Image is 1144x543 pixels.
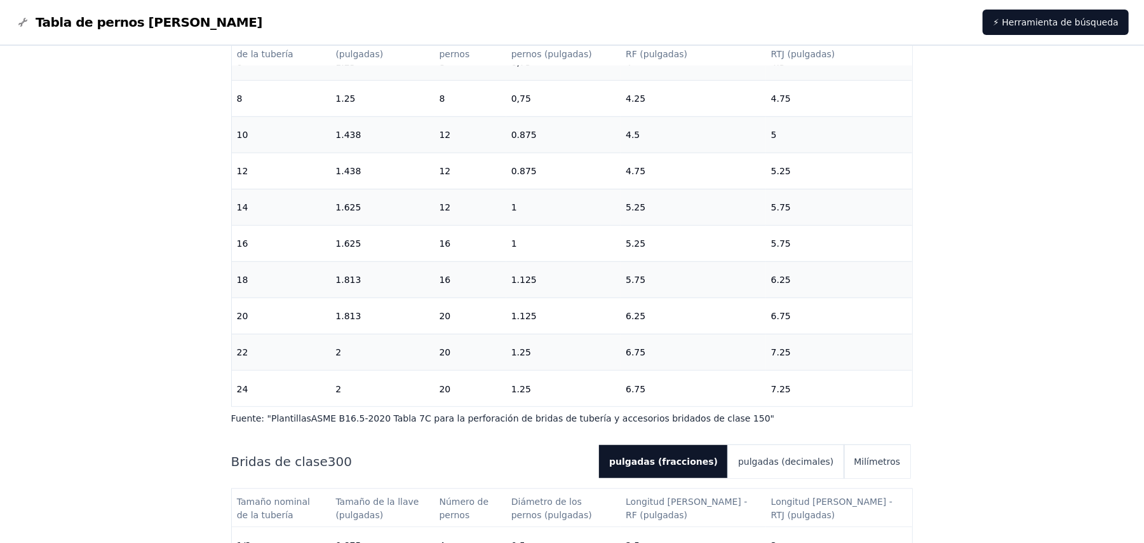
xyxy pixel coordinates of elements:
th: Diámetro de los pernos (pulgadas) [506,489,621,527]
font: 0.875 [511,166,537,176]
font: Longitud [PERSON_NAME] - RF (pulgadas) [626,497,750,521]
font: 0.875 [511,130,537,140]
th: Longitud del perno - RTJ (pulgadas) [766,489,913,527]
font: Milímetros [854,457,901,467]
font: 6.75 [771,311,791,321]
font: Longitud [PERSON_NAME] - RTJ (pulgadas) [771,497,896,521]
a: ⚡ Herramienta de búsqueda [983,10,1129,35]
button: pulgadas (decimales) [728,445,844,478]
font: 6.25 [626,311,645,321]
font: 5.25 [626,238,645,249]
font: 20 [440,347,451,357]
font: 6.75 [626,384,645,394]
font: 12 [440,202,451,212]
font: Número de pernos [440,35,492,59]
font: 6.75 [626,347,645,357]
font: 0,75 [511,93,531,104]
font: 4.5 [626,130,640,140]
font: 1.813 [335,311,361,321]
th: Tamaño de la llave (pulgadas) [330,28,434,66]
font: 12 [440,166,451,176]
th: Diámetro de los pernos (pulgadas) [506,28,621,66]
font: 5.25 [771,166,791,176]
font: 8 [440,93,445,104]
font: 16 [440,238,451,249]
font: ⚡ Herramienta de búsqueda [993,17,1119,27]
font: Plantillas [271,413,311,423]
font: 20 [237,311,248,321]
font: 12 [237,166,248,176]
font: 1.25 [511,347,531,357]
font: 1.625 [335,238,361,249]
font: 2 [335,384,341,394]
button: pulgadas (fracciones) [599,445,728,478]
font: 24 [237,384,248,394]
font: ASME B16.5-2020 Tabla 7C para la perforación de bridas de tubería y accesorios bridados de clase 150 [311,413,771,423]
font: 10 [237,130,248,140]
font: " [771,413,774,423]
th: Número de pernos [434,489,506,527]
font: 7.25 [771,347,791,357]
font: 1.125 [511,311,537,321]
a: Gráfico de logotipos de pernos de bridaTabla de pernos [PERSON_NAME] [15,13,262,31]
font: Fuente: " [231,413,271,423]
font: 6.25 [771,275,791,285]
font: 14 [237,202,248,212]
font: 2 [335,347,341,357]
button: Milímetros [844,445,911,478]
font: Longitud [PERSON_NAME] - RF (pulgadas) [626,35,750,59]
font: 5.75 [626,275,645,285]
font: Tamaño nominal de la tubería [237,497,313,521]
font: 300 [328,454,352,469]
img: Gráfico de logotipos de pernos de brida [15,15,30,30]
font: Tamaño de la llave (pulgadas) [335,497,422,521]
font: Diámetro de los pernos (pulgadas) [511,35,592,59]
font: 1.438 [335,166,361,176]
font: 22 [237,347,248,357]
font: 1.625 [335,202,361,212]
font: Bridas de clase [231,454,328,469]
font: 20 [440,384,451,394]
th: Longitud del perno - RTJ (pulgadas) [766,28,913,66]
font: Tamaño de la llave (pulgadas) [335,35,422,59]
th: Longitud del perno - RF (pulgadas) [621,28,766,66]
font: Longitud [PERSON_NAME] - RTJ (pulgadas) [771,35,896,59]
font: 5.75 [771,238,791,249]
font: 1.813 [335,275,361,285]
font: 8 [237,93,243,104]
font: 1.438 [335,130,361,140]
font: 5.75 [771,202,791,212]
font: 1.25 [511,384,531,394]
font: pulgadas (fracciones) [609,457,718,467]
font: 16 [237,238,248,249]
th: Número de pernos [434,28,506,66]
font: 5 [771,130,777,140]
th: Tamaño nominal de la tubería [232,28,331,66]
font: 16 [440,275,451,285]
font: Número de pernos [440,497,492,521]
font: 4.25 [626,93,645,104]
font: 1.25 [335,93,355,104]
th: Tamaño nominal de la tubería [232,489,331,527]
font: Diámetro de los pernos (pulgadas) [511,497,592,521]
font: Tabla de pernos [PERSON_NAME] [36,15,262,30]
font: pulgadas (decimales) [738,457,833,467]
font: 7.25 [771,384,791,394]
th: Tamaño de la llave (pulgadas) [330,489,434,527]
font: 20 [440,311,451,321]
font: 1.125 [511,275,537,285]
font: 5.25 [626,202,645,212]
font: 4.75 [771,93,791,104]
font: Tamaño nominal de la tubería [237,35,313,59]
font: 12 [440,130,451,140]
font: 1 [511,238,517,249]
th: Longitud del perno - RF (pulgadas) [621,489,766,527]
font: 18 [237,275,248,285]
font: 4.75 [626,166,645,176]
font: 1 [511,202,517,212]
